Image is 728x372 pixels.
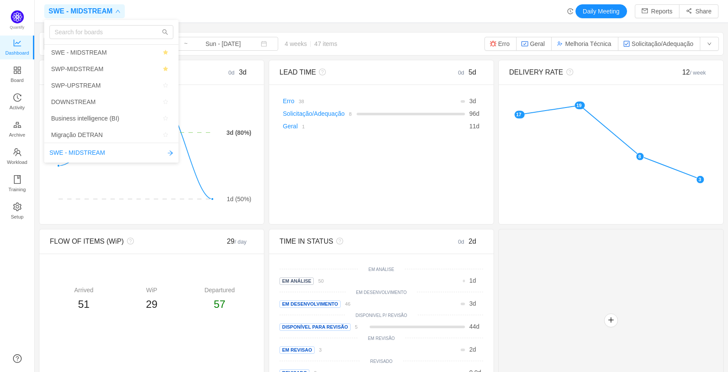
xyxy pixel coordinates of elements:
[13,94,22,111] a: Activity
[623,40,630,47] img: 10318
[13,203,22,220] a: Setup
[509,67,662,78] div: DELIVERY RATE
[11,72,24,89] span: Board
[11,10,24,23] img: Quantify
[458,238,468,245] small: 0d
[11,208,23,225] span: Setup
[279,346,315,354] span: EM REVISAO
[49,148,173,157] a: SWE - MIDSTREAMicon: arrow-right
[51,46,107,59] span: SWE - MIDSTREAM
[294,98,304,104] a: 38
[700,37,719,51] button: icon: down
[469,277,476,284] span: d
[159,113,172,124] button: icon: star
[618,37,700,51] button: Solicitação/Adequação
[575,4,627,18] button: Daily Meeting
[551,37,618,51] button: Melhoria Técnica
[556,40,563,47] img: 10674
[278,40,344,47] span: 4 weeks
[318,278,323,284] small: 50
[563,69,573,75] i: icon: question-circle
[314,40,337,47] span: 47 items
[314,277,323,284] a: 50
[78,298,90,310] span: 51
[469,323,476,330] span: 44
[159,47,172,58] button: icon: star
[690,69,706,76] small: / week
[344,110,351,117] a: 8
[469,323,479,330] span: d
[516,37,552,51] button: Geral
[13,148,22,157] i: icon: team
[51,95,96,108] span: DOWNSTREAM
[13,176,22,193] a: Training
[51,79,101,92] span: SWP-UPSTREAM
[484,37,517,51] button: Erro
[203,236,254,247] div: 29
[279,236,432,247] div: TIME IN STATUS
[188,39,258,49] input: End date
[162,29,168,35] i: icon: search
[13,121,22,138] a: Archive
[279,277,314,285] span: Em análise
[8,181,26,198] span: Training
[316,69,326,75] i: icon: question-circle
[351,323,357,330] a: 5
[299,99,304,104] small: 38
[13,175,22,184] i: icon: book
[469,98,473,104] span: 3
[185,286,253,295] div: Departured
[469,346,476,353] span: d
[49,148,105,157] span: SWE - MIDSTREAM
[146,298,158,310] span: 29
[13,66,22,75] i: icon: appstore
[349,111,351,117] small: 8
[368,336,395,341] small: EM REVISÃO
[283,123,298,130] a: Geral
[355,324,357,330] small: 5
[370,359,393,364] small: REVISADO
[469,300,476,307] span: d
[115,9,120,14] i: icon: down
[239,69,247,76] span: 3d
[51,112,119,125] span: Business intelligence (BI)
[279,300,341,308] span: Em desenvolvimento
[13,202,22,211] i: icon: setting
[9,126,25,144] span: Archive
[283,98,294,104] a: Erro
[679,4,718,18] button: icon: share-altShare
[315,346,322,353] a: 3
[604,313,618,327] button: icon: plus
[458,69,468,76] small: 0d
[469,300,473,307] span: 3
[234,238,247,245] small: / day
[49,4,113,18] span: SWE - MIDSTREAM
[51,62,104,75] span: SWP-MIDSTREAM
[13,39,22,56] a: Dashboard
[51,128,103,141] span: Migração DETRAN
[345,301,350,307] small: 46
[490,40,497,47] img: 10303
[279,323,351,331] span: Disponível para revisão
[356,290,407,295] small: EM DESENVOLVIMENTO
[469,123,479,130] span: d
[355,313,407,318] small: DISPONIVEL P/ REVISÃO
[50,236,203,247] div: FLOW OF ITEMS (WiP)
[167,150,173,156] i: icon: arrow-right
[118,286,186,295] div: WiP
[302,124,305,129] small: 1
[341,300,350,307] a: 46
[298,123,305,130] a: 1
[159,97,172,107] button: icon: star
[469,110,476,117] span: 96
[283,110,344,117] a: Solicitação/Adequação
[469,123,476,130] span: 11
[228,69,239,76] small: 0d
[159,64,172,74] button: icon: star
[469,98,476,104] span: d
[124,238,134,245] i: icon: question-circle
[635,4,679,18] button: icon: mailReports
[5,44,29,62] span: Dashboard
[50,286,118,295] div: Arrived
[261,41,267,47] i: icon: calendar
